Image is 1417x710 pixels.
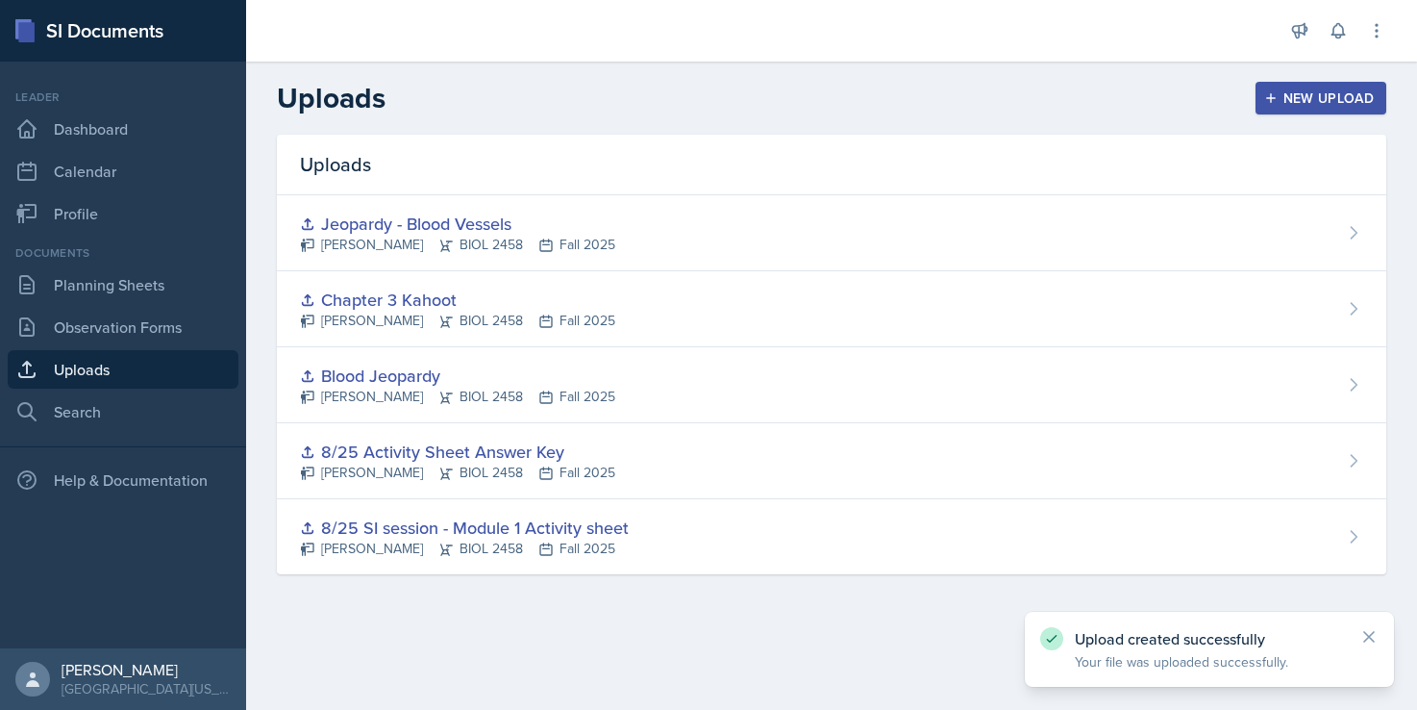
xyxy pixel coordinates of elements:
p: Upload created successfully [1075,629,1344,648]
h2: Uploads [277,81,385,115]
div: [PERSON_NAME] BIOL 2458 Fall 2025 [300,235,615,255]
div: Blood Jeopardy [300,363,615,389]
div: Uploads [277,135,1386,195]
div: 8/25 SI session - Module 1 Activity sheet [300,515,629,541]
a: Chapter 3 Kahoot [PERSON_NAME]BIOL 2458Fall 2025 [277,271,1386,347]
a: Observation Forms [8,308,238,346]
a: Planning Sheets [8,266,238,304]
a: Uploads [8,350,238,389]
a: Search [8,393,238,431]
div: Chapter 3 Kahoot [300,287,615,313]
a: 8/25 Activity Sheet Answer Key [PERSON_NAME]BIOL 2458Fall 2025 [277,423,1386,499]
div: [PERSON_NAME] BIOL 2458 Fall 2025 [300,463,615,483]
a: Profile [8,194,238,233]
div: Help & Documentation [8,461,238,499]
div: [PERSON_NAME] BIOL 2458 Fall 2025 [300,539,629,559]
a: Jeopardy - Blood Vessels [PERSON_NAME]BIOL 2458Fall 2025 [277,195,1386,271]
div: [GEOGRAPHIC_DATA][US_STATE] [62,679,231,698]
div: 8/25 Activity Sheet Answer Key [300,439,615,465]
button: New Upload [1255,82,1387,114]
div: New Upload [1268,90,1375,106]
a: 8/25 SI session - Module 1 Activity sheet [PERSON_NAME]BIOL 2458Fall 2025 [277,499,1386,574]
div: Jeopardy - Blood Vessels [300,211,615,237]
div: [PERSON_NAME] BIOL 2458 Fall 2025 [300,387,615,407]
div: [PERSON_NAME] BIOL 2458 Fall 2025 [300,311,615,331]
a: Dashboard [8,110,238,148]
div: [PERSON_NAME] [62,660,231,679]
a: Blood Jeopardy [PERSON_NAME]BIOL 2458Fall 2025 [277,347,1386,423]
div: Documents [8,244,238,262]
p: Your file was uploaded successfully. [1075,652,1344,672]
a: Calendar [8,152,238,190]
div: Leader [8,89,238,106]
